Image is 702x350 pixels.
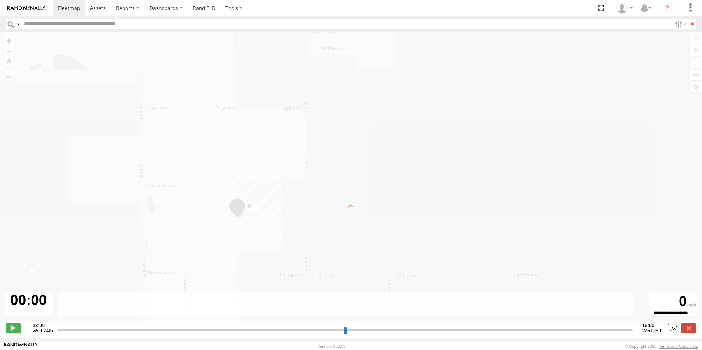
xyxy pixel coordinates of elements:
span: Wed 24th [33,328,53,333]
div: Ben Zylstra [614,3,635,14]
label: Play/Stop [6,323,21,333]
label: Search Filter Options [672,19,688,29]
div: © Copyright 2025 - [625,344,698,349]
a: Terms and Conditions [659,344,698,349]
a: Visit our Website [4,343,38,350]
label: Search Query [15,19,21,29]
label: Close [681,323,696,333]
strong: 12:00 [642,322,662,328]
div: Version: 305.03 [318,344,345,349]
strong: 12:00 [33,322,53,328]
img: rand-logo.svg [7,6,46,11]
span: Wed 25th [642,328,662,333]
i: ? [661,2,673,14]
div: 0 [651,293,696,310]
